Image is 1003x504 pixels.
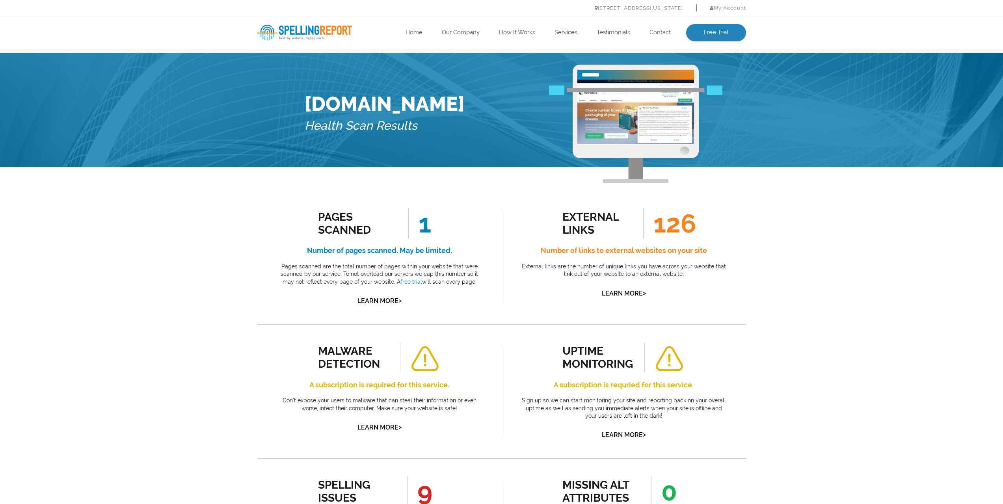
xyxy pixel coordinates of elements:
[519,263,728,278] p: External links are the number of unique links you have across your website that link out of your ...
[643,429,646,440] span: >
[602,290,646,297] a: Learn More>
[318,210,389,236] div: Pages Scanned
[400,279,422,285] a: free trial
[275,379,484,391] h4: A subscription is required for this service.
[398,295,402,306] span: >
[655,346,684,372] img: alert
[602,431,646,439] a: Learn More>
[573,65,699,183] img: Free Webiste Analysis
[408,208,431,238] span: 1
[275,244,484,257] h4: Number of pages scanned. May be limited.
[398,422,402,433] span: >
[643,288,646,299] span: >
[305,92,465,115] h1: [DOMAIN_NAME]
[275,263,484,286] p: Pages scanned are the total number of pages within your website that were scanned by our service....
[357,424,402,431] a: Learn More>
[577,80,694,145] img: Free Website Analysis
[357,297,402,305] a: Learn More>
[643,208,696,238] span: 126
[519,244,728,257] h4: Number of links to external websites on your site
[305,115,465,136] h5: Health Scan Results
[519,397,728,420] p: Sign up so we can start monitoring your site and reporting back on your overall uptime as well as...
[562,210,634,236] div: external links
[318,344,389,370] div: malware detection
[519,379,728,391] h4: A subscription is requried for this service.
[549,99,722,108] img: Free Webiste Analysis
[562,344,634,370] div: uptime monitoring
[275,397,484,412] p: Don’t expose your users to malware that can steal their information or even worse, infect their c...
[410,346,439,372] img: alert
